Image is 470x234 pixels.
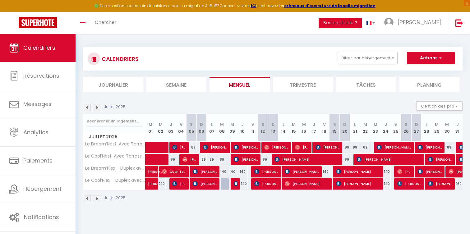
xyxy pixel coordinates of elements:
[207,154,217,165] div: 89
[350,142,360,153] div: 89
[234,154,258,165] span: [PERSON_NAME]
[343,122,346,127] abbr: D
[145,114,156,142] th: 01
[251,122,254,127] abbr: V
[329,114,340,142] th: 19
[217,154,227,165] div: 89
[299,114,309,142] th: 16
[319,114,329,142] th: 18
[149,122,152,127] abbr: M
[203,141,227,153] span: [PERSON_NAME]
[258,114,268,142] th: 12
[333,122,336,127] abbr: S
[456,122,459,127] abbr: J
[354,122,356,127] abbr: L
[407,52,455,64] button: Actions
[248,114,258,142] th: 11
[217,166,227,177] div: 140
[220,122,224,127] abbr: M
[100,52,139,66] h3: CALENDRIERS
[84,154,146,158] span: Le Cool’Nest, Avec Terrasse et Jardin, Disney 10mn
[284,3,376,8] strong: créneaux d'ouverture de la salle migration
[394,122,397,127] abbr: V
[159,122,163,127] abbr: M
[380,178,391,190] div: 140
[285,178,329,190] span: [PERSON_NAME]
[148,175,162,186] span: [PERSON_NAME]
[418,141,442,153] span: [PERSON_NAME]
[405,122,408,127] abbr: S
[374,122,377,127] abbr: M
[104,195,126,201] p: Juillet 2025
[84,178,146,183] span: Le Cool’Plex - Duplex avec Jardin, Disney 10mn
[145,178,156,190] a: [PERSON_NAME]
[237,178,248,190] div: 140
[426,122,427,127] abbr: L
[401,114,411,142] th: 26
[84,166,146,171] span: Le Dream’Plex - Duplex avec Jardin, Disney 10mn
[415,122,418,127] abbr: D
[380,114,391,142] th: 24
[23,44,55,52] span: Calendriers
[288,114,299,142] th: 15
[363,122,367,127] abbr: M
[104,104,126,110] p: Juillet 2025
[207,114,217,142] th: 07
[24,213,59,221] span: Notifications
[19,17,57,28] img: Super Booking
[418,166,442,177] span: [PERSON_NAME]
[241,122,244,127] abbr: J
[230,122,234,127] abbr: M
[210,77,270,92] li: Mensuel
[196,154,207,165] div: 89
[377,141,411,153] span: [PERSON_NAME]
[283,122,284,127] abbr: L
[292,122,296,127] abbr: M
[170,122,172,127] abbr: J
[391,114,401,142] th: 25
[442,114,452,142] th: 30
[452,114,463,142] th: 31
[340,114,350,142] th: 20
[428,178,452,190] span: [PERSON_NAME]
[172,178,186,190] span: [PERSON_NAME]
[234,178,237,190] span: [PERSON_NAME]
[411,114,422,142] th: 27
[176,114,186,142] th: 04
[254,178,278,190] span: [PERSON_NAME]
[227,166,237,177] div: 140
[90,12,121,34] a: Chercher
[309,114,319,142] th: 17
[399,77,460,92] li: Planning
[23,128,48,136] span: Analytics
[254,166,278,177] span: [PERSON_NAME]
[23,185,62,193] span: Hébergement
[380,166,391,177] div: 140
[336,178,380,190] span: [PERSON_NAME]
[193,178,217,190] span: [PERSON_NAME]
[360,142,371,153] div: 89
[316,141,339,153] span: [PERSON_NAME]
[360,114,371,142] th: 22
[186,114,196,142] th: 05
[237,166,248,177] div: 140
[84,142,146,146] span: Le Dream'Nest, Avec Terrasse & Jardin, Disney 10mn
[264,141,288,153] span: [PERSON_NAME]
[145,166,156,178] a: [PERSON_NAME]
[146,77,207,92] li: Semaine
[416,101,463,111] button: Gestion des prix
[319,166,329,177] div: 140
[261,122,264,127] abbr: S
[162,166,186,177] span: Quen Tenille
[285,166,319,177] span: [PERSON_NAME]
[251,3,256,8] a: ICI
[432,114,442,142] th: 29
[23,72,59,80] span: Réservations
[336,166,380,177] span: [PERSON_NAME]
[196,114,207,142] th: 06
[258,154,268,165] div: 89
[370,114,380,142] th: 23
[5,2,24,21] button: Ouvrir le widget de chat LiveChat
[385,122,387,127] abbr: J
